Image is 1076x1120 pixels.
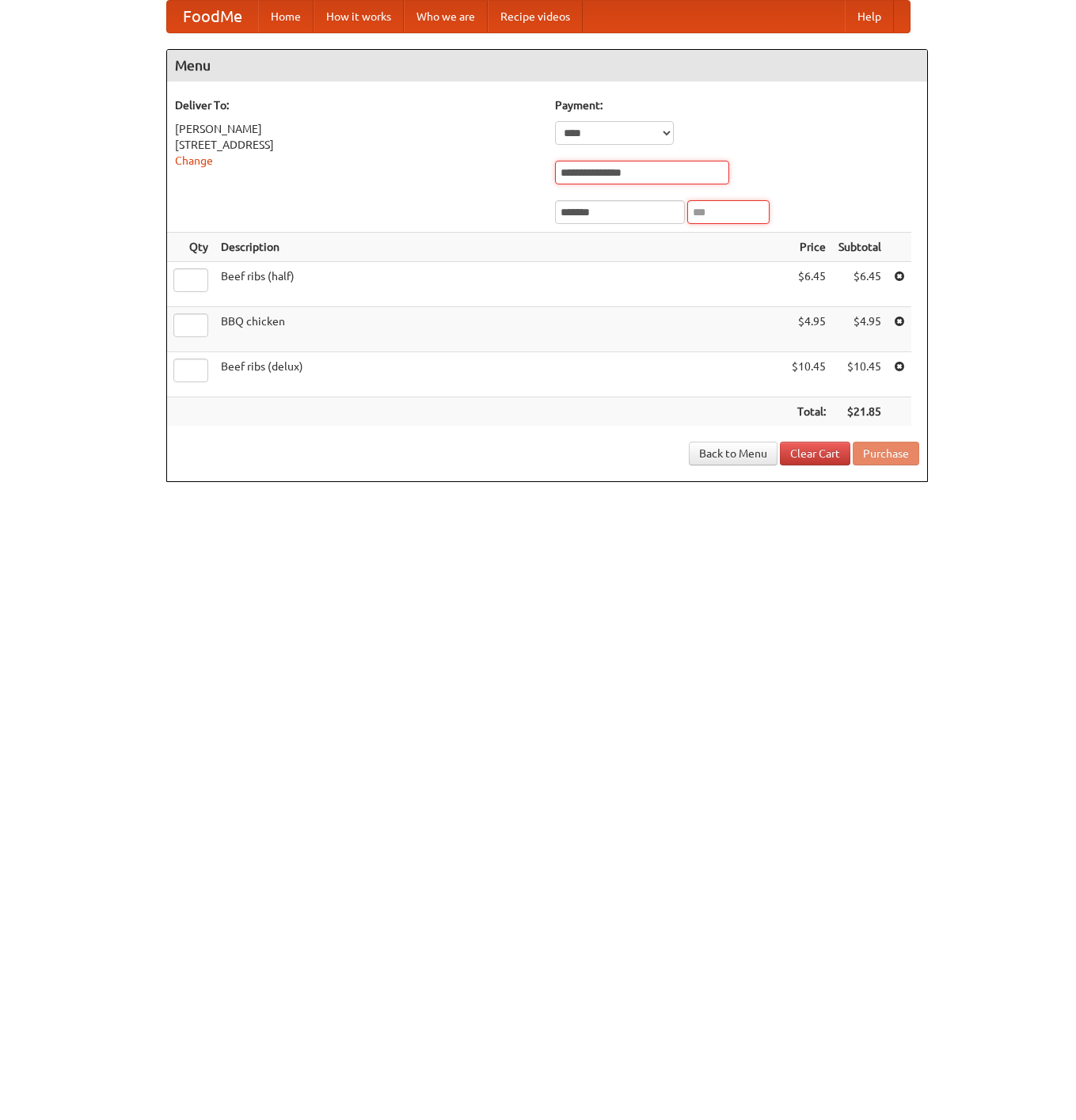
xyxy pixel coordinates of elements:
h4: Menu [167,50,927,82]
a: Clear Cart [780,442,850,465]
td: $6.45 [832,262,888,307]
a: Back to Menu [689,442,778,465]
div: [PERSON_NAME] [175,121,539,137]
a: Change [175,154,213,167]
div: [STREET_ADDRESS] [175,137,539,153]
th: Subtotal [832,233,888,262]
a: Help [845,1,894,32]
td: $4.95 [832,307,888,352]
th: Qty [167,233,215,262]
th: Price [785,233,832,262]
a: Home [258,1,314,32]
a: Recipe videos [488,1,583,32]
th: Description [215,233,785,262]
td: Beef ribs (delux) [215,352,785,397]
h5: Deliver To: [175,97,539,113]
a: FoodMe [167,1,258,32]
td: Beef ribs (half) [215,262,785,307]
a: How it works [314,1,404,32]
td: $4.95 [785,307,832,352]
td: BBQ chicken [215,307,785,352]
td: $10.45 [832,352,888,397]
h5: Payment: [555,97,919,113]
button: Purchase [853,442,919,465]
th: $21.85 [832,397,888,427]
th: Total: [785,397,832,427]
td: $6.45 [785,262,832,307]
td: $10.45 [785,352,832,397]
a: Who we are [404,1,488,32]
